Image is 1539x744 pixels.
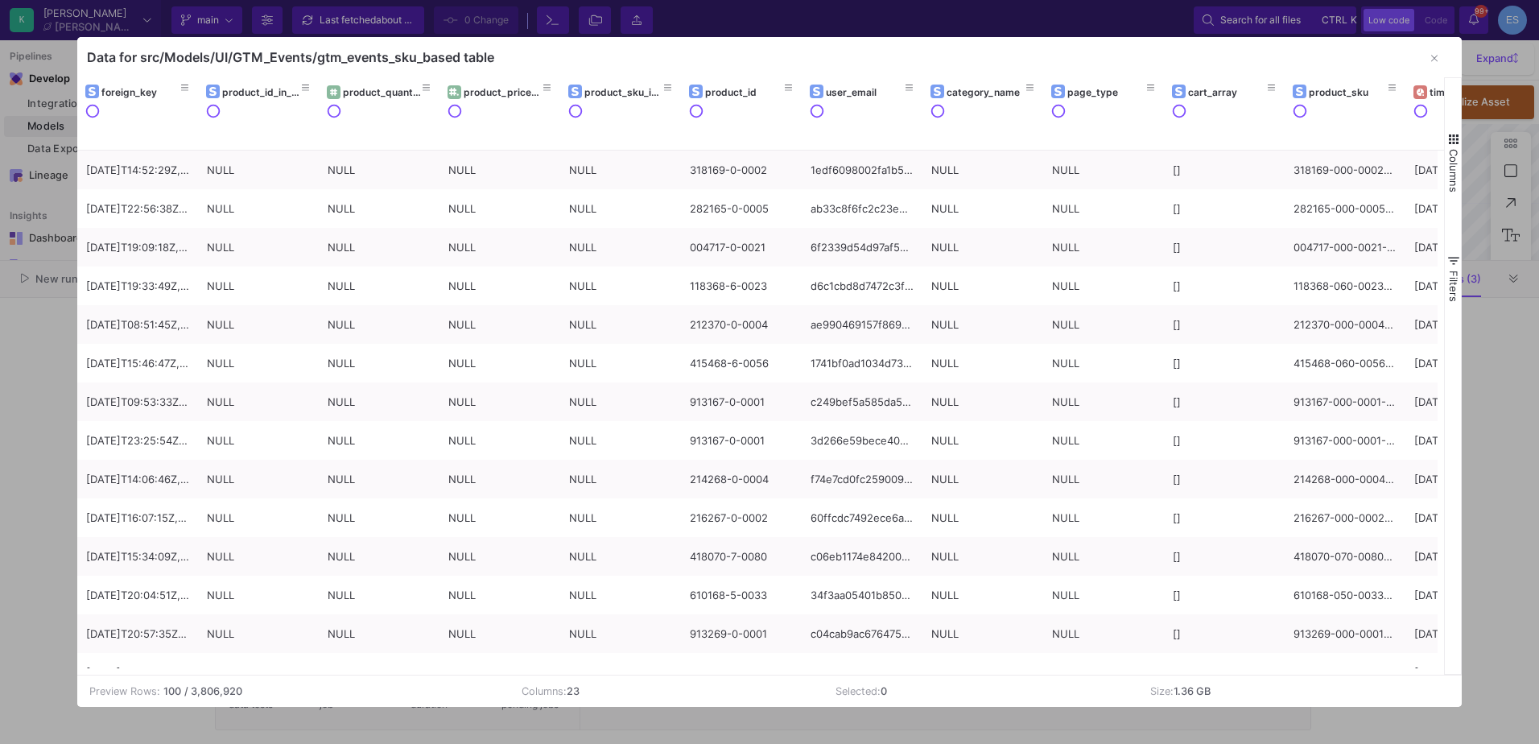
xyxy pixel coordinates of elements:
div: NULL [569,499,672,537]
div: product_quantity_in_cart_array [343,86,423,98]
b: 1.36 GB [1174,685,1211,697]
div: NULL [931,383,1034,421]
div: [DATE]T23:25:54.000Z [1414,422,1517,460]
div: c06eb1174e84200603cd21c3a623cf8297df36a9c55c9dad9894b958ca519244 [811,538,914,576]
div: 913167-0-0001 [690,383,793,421]
div: [DATE]T22:56:38.000Z [1414,190,1517,228]
div: NULL [931,151,1034,189]
div: NULL [569,190,672,228]
div: NULL [328,422,431,460]
div: 1edf6098002fa1b536a1c4314d7ed1f52df38c4d29754e650cd5e2b11d8ee1e4 [811,151,914,189]
div: NULL [207,654,310,692]
div: NULL [569,422,672,460]
div: 214268-000-0004-0-38 [1294,461,1397,498]
div: NULL [931,577,1034,614]
div: NULL [1052,499,1155,537]
div: NULL [448,151,551,189]
div: 89f8d5e0720756ce92db94b0756636b489c976911a32edf09524e719f274e303 [811,654,914,692]
div: [DATE]T14:06:46Z, f74e7cd0fc2590097489b2ce85cf8c767e14775d0bee47053197137f72284870, add_to_cart, ... [86,461,189,498]
div: product_sku_in_cart_array [584,86,664,98]
div: [DATE]T08:51:45Z, ae990469157f869c01bd434d1762150f442a1ee35609e2ca6e1f40b0699f817e, add_to_cart, ... [86,306,189,344]
div: [DATE]T19:33:49Z, d6c1cbd8d7472c3f510b42fbe346179c808a0a63c32b41b499fddfec9754d843, add_to_cart, ... [86,267,189,305]
div: NULL [328,383,431,421]
div: 415468-6-0056 [690,345,793,382]
div: [] [1173,538,1276,576]
div: [] [1173,654,1276,692]
div: NULL [931,306,1034,344]
div: NULL [207,615,310,653]
div: NULL [569,151,672,189]
div: [DATE]T14:52:29Z, 1edf6098002fa1b536a1c4314d7ed1f52df38c4d29754e650cd5e2b11d8ee1e4, add_to_cart, ... [86,151,189,189]
div: NULL [328,461,431,498]
div: 318169-0-0002 [690,151,793,189]
div: NULL [1052,267,1155,305]
div: [DATE]T15:34:09Z, c06eb1174e84200603cd21c3a623cf8297df36a9c55c9dad9894b958ca519244, add_to_cart, ... [86,538,189,576]
td: Size: [1138,676,1453,707]
div: NULL [207,229,310,267]
div: NULL [931,422,1034,460]
div: 610168-050-0033-0-34 [1294,577,1397,614]
div: NULL [448,577,551,614]
div: category_name [947,86,1026,98]
div: [DATE]T20:04:51.000Z [1414,577,1517,614]
div: 214268-0-0002 [690,654,793,692]
div: NULL [569,345,672,382]
div: 216267-000-0002-0-34 [1294,499,1397,537]
div: NULL [328,615,431,653]
div: [DATE]T19:09:18Z, 6f2339d54d97af53a48e1d457778516d67194b676e98121863bc6f2817dcd9f2, add_to_cart, ... [86,229,189,267]
div: NULL [448,422,551,460]
div: NULL [569,229,672,267]
div: [] [1173,306,1276,344]
div: ab33c8f6fc2c23e53ce928297759e2767ef336017f4a10cc7f9024cb825136e2 [811,190,914,228]
div: [DATE]T09:53:33.000Z [1414,383,1517,421]
div: [] [1173,229,1276,267]
td: Columns: [510,676,824,707]
span: Filters [1447,271,1460,302]
div: [DATE]T16:07:15.000Z [1414,499,1517,537]
div: NULL [207,306,310,344]
div: NULL [931,461,1034,498]
div: Data for src/Models/UI/GTM_Events/gtm_events_sku_based table [87,49,494,65]
div: 610168-5-0033 [690,577,793,614]
div: [DATE]T19:09:18.000Z [1414,229,1517,267]
div: [DATE]T23:25:54Z, 3d266e59bece40556937fc1d786d8f71b472e50c0471ca381c0dc79a8bcb82d8, add_to_cart, ... [86,422,189,460]
span: Columns [1447,149,1460,192]
div: NULL [931,229,1034,267]
div: NULL [328,229,431,267]
div: NULL [448,306,551,344]
td: Selected: [823,676,1138,707]
div: 214268-0-0004 [690,461,793,498]
div: [DATE]T14:52:29.000Z [1414,151,1517,189]
div: user_email [826,86,906,98]
div: [DATE]T20:57:35.000Z [1414,615,1517,653]
div: NULL [328,267,431,305]
div: product_sku [1309,86,1388,98]
div: [DATE]T15:46:47.000Z [1414,345,1517,382]
div: [] [1173,499,1276,537]
div: NULL [1052,383,1155,421]
div: NULL [569,461,672,498]
div: [DATE]T11:26:14.000Z [1414,654,1517,692]
div: NULL [1052,229,1155,267]
div: [DATE]T15:34:09.000Z [1414,538,1517,576]
div: [] [1173,345,1276,382]
div: NULL [328,654,431,692]
div: NULL [569,267,672,305]
div: d6c1cbd8d7472c3f510b42fbe346179c808a0a63c32b41b499fddfec9754d843 [811,267,914,305]
div: page_type [1067,86,1147,98]
div: NULL [448,499,551,537]
div: [] [1173,383,1276,421]
div: 118368-6-0023 [690,267,793,305]
b: 23 [567,685,580,697]
div: [DATE]T15:46:47Z, 1741bf0ad1034d7345ab9cbe77265953480aee01c5f3382d9cf7bb2d5c64b21a, add_to_cart, ... [86,345,189,382]
div: [DATE]T11:26:14Z, 89f8d5e0720756ce92db94b0756636b489c976911a32edf09524e719f274e303, add_to_cart, ... [86,654,189,692]
div: NULL [448,267,551,305]
div: NULL [569,306,672,344]
div: [DATE]T19:33:49.000Z [1414,267,1517,305]
b: 100 [163,684,181,699]
div: 1741bf0ad1034d7345ab9cbe77265953480aee01c5f3382d9cf7bb2d5c64b21a [811,345,914,382]
div: [] [1173,190,1276,228]
div: 004717-0-0021 [690,229,793,267]
div: NULL [328,577,431,614]
div: 212370-0-0004 [690,306,793,344]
